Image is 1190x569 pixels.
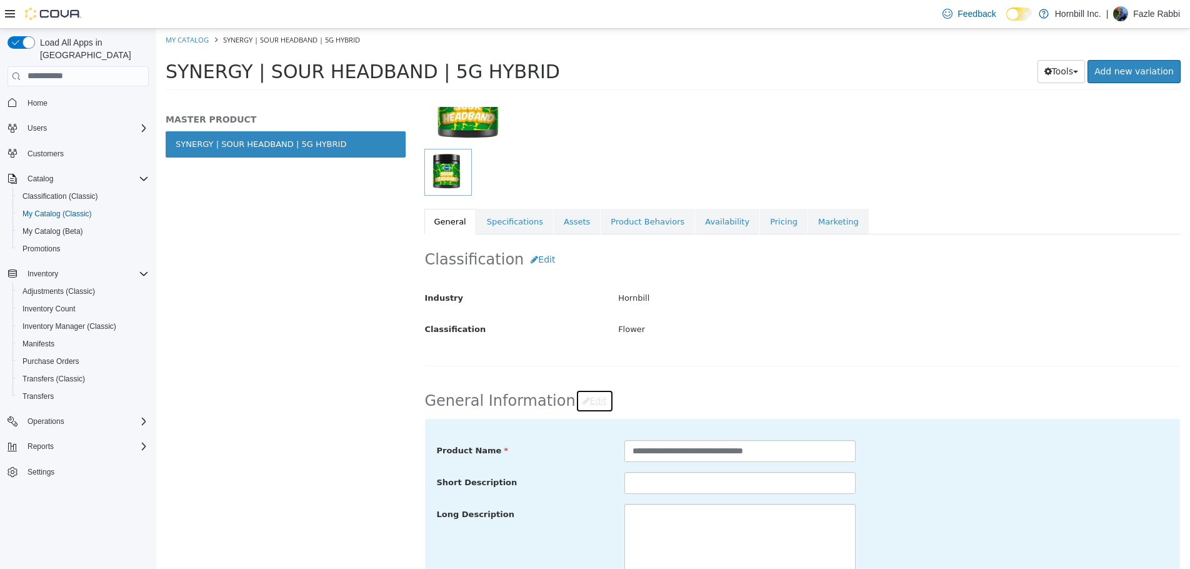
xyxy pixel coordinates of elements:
[17,319,121,334] a: Inventory Manager (Classic)
[27,269,58,279] span: Inventory
[12,388,154,405] button: Transfers
[22,391,54,401] span: Transfers
[22,374,85,384] span: Transfers (Classic)
[22,356,79,366] span: Purchase Orders
[2,265,154,283] button: Inventory
[12,300,154,318] button: Inventory Count
[22,321,116,331] span: Inventory Manager (Classic)
[2,119,154,137] button: Users
[22,439,59,454] button: Reports
[17,206,149,221] span: My Catalog (Classic)
[17,371,90,386] a: Transfers (Classic)
[22,209,92,219] span: My Catalog (Classic)
[2,144,154,163] button: Customers
[269,361,1024,384] h2: General Information
[17,241,149,256] span: Promotions
[22,304,76,314] span: Inventory Count
[444,180,538,206] a: Product Behaviors
[17,189,149,204] span: Classification (Classic)
[9,103,249,129] a: SYNERGY | SOUR HEADBAND | 5G HYBRID
[22,414,149,429] span: Operations
[12,318,154,335] button: Inventory Manager (Classic)
[452,259,1033,281] div: Hornbill
[281,417,352,426] span: Product Name
[452,290,1033,312] div: Flower
[17,224,88,239] a: My Catalog (Beta)
[22,266,63,281] button: Inventory
[67,6,204,16] span: SYNERGY | SOUR HEADBAND | 5G HYBRID
[12,205,154,223] button: My Catalog (Classic)
[1006,8,1032,21] input: Dark Mode
[12,223,154,240] button: My Catalog (Beta)
[419,361,457,384] button: Edit
[937,1,1001,26] a: Feedback
[652,180,712,206] a: Marketing
[22,146,149,161] span: Customers
[17,206,97,221] a: My Catalog (Classic)
[7,89,149,514] nav: Complex example
[22,244,61,254] span: Promotions
[22,464,149,480] span: Settings
[2,413,154,430] button: Operations
[17,189,103,204] a: Classification (Classic)
[881,31,929,54] button: Tools
[931,31,1024,54] a: Add new variation
[22,121,149,136] span: Users
[2,170,154,188] button: Catalog
[269,296,330,305] span: Classification
[604,180,651,206] a: Pricing
[1113,6,1128,21] div: Fazle Rabbi
[17,336,59,351] a: Manifests
[1106,6,1109,21] p: |
[22,121,52,136] button: Users
[957,8,996,20] span: Feedback
[9,85,249,96] h5: MASTER PRODUCT
[9,32,404,54] span: SYNERGY | SOUR HEADBAND | 5G HYBRID
[17,354,149,369] span: Purchase Orders
[22,146,69,161] a: Customers
[1133,6,1180,21] p: Fazle Rabbi
[12,353,154,370] button: Purchase Orders
[367,219,406,243] button: Edit
[22,439,149,454] span: Reports
[22,414,69,429] button: Operations
[17,336,149,351] span: Manifests
[22,286,95,296] span: Adjustments (Classic)
[17,241,66,256] a: Promotions
[397,180,444,206] a: Assets
[22,95,149,111] span: Home
[17,371,149,386] span: Transfers (Classic)
[22,171,58,186] button: Catalog
[22,96,52,111] a: Home
[27,467,54,477] span: Settings
[22,266,149,281] span: Inventory
[2,463,154,481] button: Settings
[12,240,154,258] button: Promotions
[27,174,53,184] span: Catalog
[17,319,149,334] span: Inventory Manager (Classic)
[12,335,154,353] button: Manifests
[17,284,149,299] span: Adjustments (Classic)
[17,301,149,316] span: Inventory Count
[2,438,154,455] button: Reports
[269,264,307,274] span: Industry
[17,224,149,239] span: My Catalog (Beta)
[25,8,81,20] img: Cova
[281,449,361,458] span: Short Description
[27,123,47,133] span: Users
[539,180,603,206] a: Availability
[22,171,149,186] span: Catalog
[12,370,154,388] button: Transfers (Classic)
[17,389,59,404] a: Transfers
[22,339,54,349] span: Manifests
[12,283,154,300] button: Adjustments (Classic)
[35,36,149,61] span: Load All Apps in [GEOGRAPHIC_DATA]
[22,465,59,480] a: Settings
[17,389,149,404] span: Transfers
[269,219,1024,243] h2: Classification
[27,98,47,108] span: Home
[22,226,83,236] span: My Catalog (Beta)
[27,441,54,451] span: Reports
[27,416,64,426] span: Operations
